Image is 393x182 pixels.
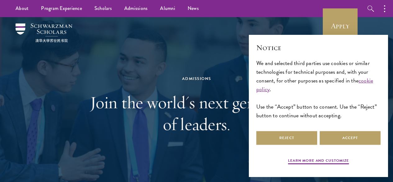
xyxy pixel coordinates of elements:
button: Learn more and customize [288,158,349,165]
img: Schwarzman Scholars [16,23,72,42]
div: We and selected third parties use cookies or similar technologies for technical purposes and, wit... [256,59,381,120]
button: Accept [320,131,381,145]
h2: Notice [256,42,381,53]
a: cookie policy [256,76,373,93]
button: Reject [256,131,317,145]
a: Apply [323,8,358,43]
h1: Join the world's next generation of leaders. [89,91,304,135]
div: Admissions [89,75,304,82]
